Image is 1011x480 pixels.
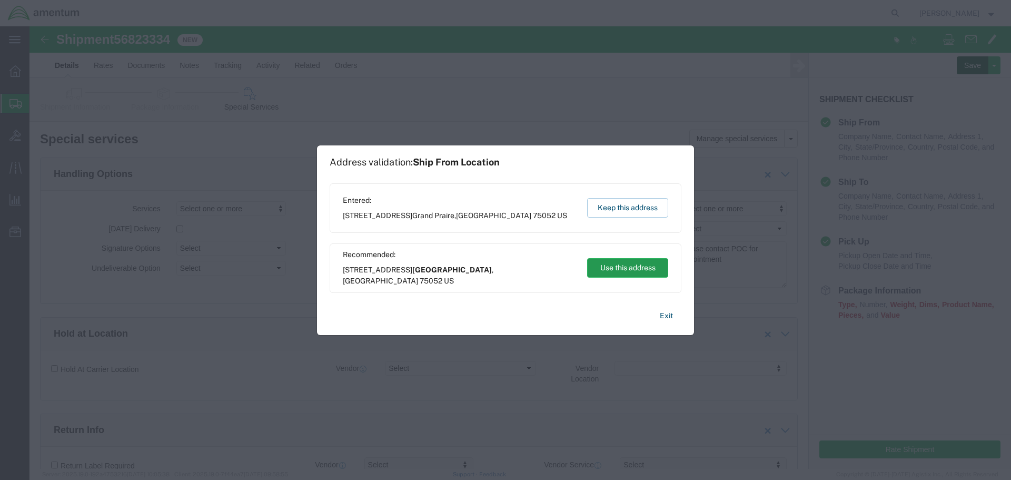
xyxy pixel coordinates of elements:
[587,258,668,278] button: Use this address
[444,277,454,285] span: US
[557,211,567,220] span: US
[330,156,500,168] h1: Address validation:
[412,211,454,220] span: Grand Praire
[456,211,531,220] span: [GEOGRAPHIC_DATA]
[587,198,668,218] button: Keep this address
[343,210,567,221] span: [STREET_ADDRESS] ,
[412,266,492,274] span: [GEOGRAPHIC_DATA]
[533,211,556,220] span: 75052
[420,277,442,285] span: 75052
[343,277,418,285] span: [GEOGRAPHIC_DATA]
[343,249,577,260] span: Recommended:
[651,307,681,325] button: Exit
[413,156,500,168] span: Ship From Location
[343,265,577,287] span: [STREET_ADDRESS] ,
[343,195,567,206] span: Entered:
